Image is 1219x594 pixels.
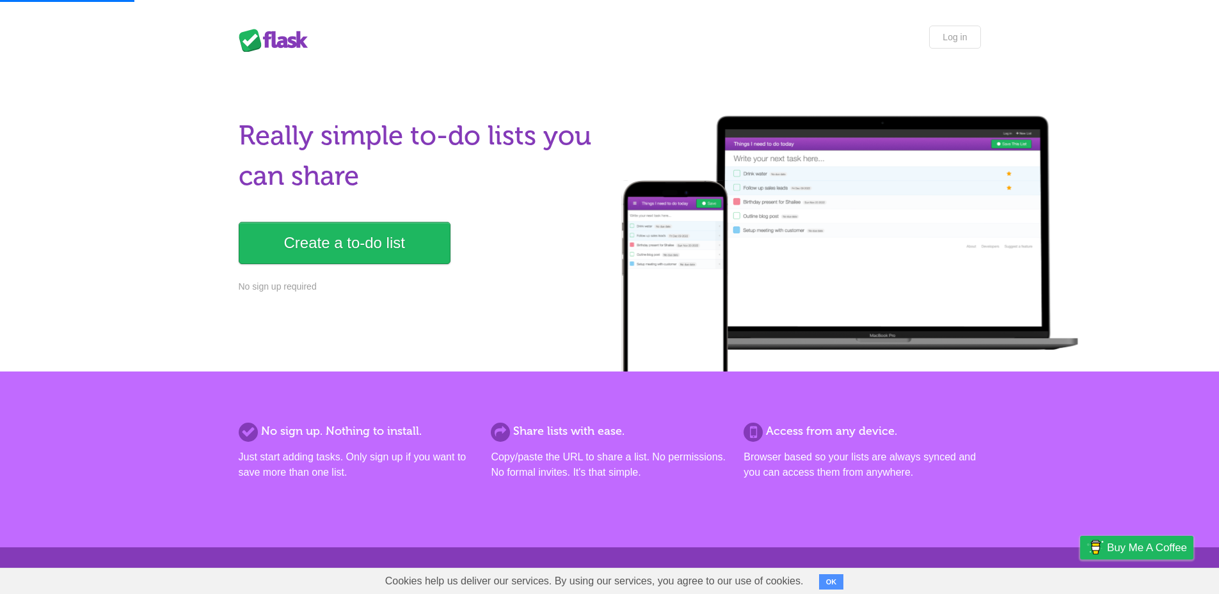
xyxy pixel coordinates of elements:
h2: No sign up. Nothing to install. [239,423,475,440]
div: Flask Lists [239,29,315,52]
h2: Share lists with ease. [491,423,728,440]
a: Buy me a coffee [1080,536,1193,559]
p: Just start adding tasks. Only sign up if you want to save more than one list. [239,449,475,480]
img: Buy me a coffee [1087,536,1104,558]
h2: Access from any device. [744,423,980,440]
p: Browser based so your lists are always synced and you can access them from anywhere. [744,449,980,480]
h1: Really simple to-do lists you can share [239,116,602,196]
span: Cookies help us deliver our services. By using our services, you agree to our use of cookies. [372,568,817,594]
span: Buy me a coffee [1107,536,1187,559]
button: OK [819,574,844,590]
a: Log in [929,26,980,49]
p: No sign up required [239,280,602,293]
p: Copy/paste the URL to share a list. No permissions. No formal invites. It's that simple. [491,449,728,480]
a: Create a to-do list [239,222,450,264]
